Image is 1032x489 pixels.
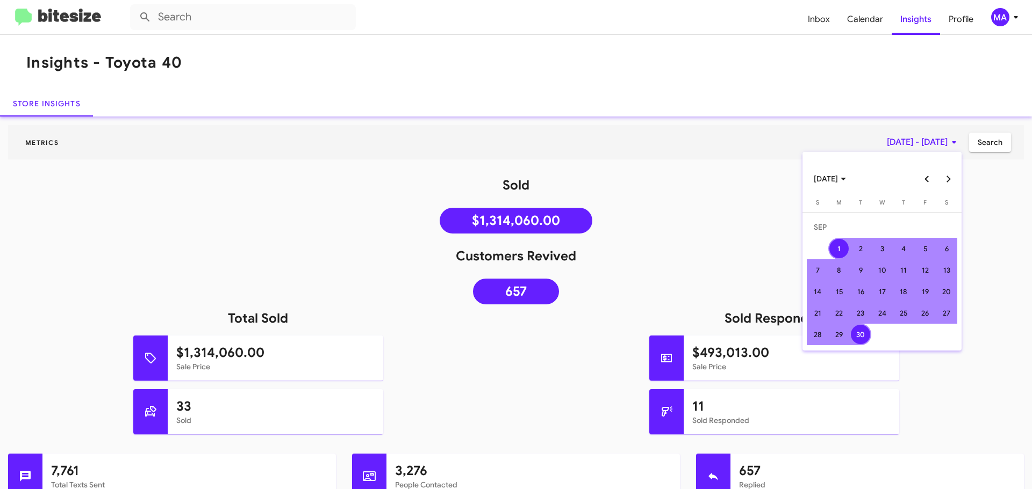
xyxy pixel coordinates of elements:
td: September 15, 2025 [828,281,850,302]
td: September 5, 2025 [914,238,936,259]
th: Wednesday [871,197,893,212]
div: 13 [937,260,956,280]
td: September 4, 2025 [893,238,914,259]
th: Tuesday [850,197,871,212]
td: September 8, 2025 [828,259,850,281]
td: September 17, 2025 [871,281,893,302]
td: September 2, 2025 [850,238,871,259]
td: September 16, 2025 [850,281,871,302]
div: 10 [872,260,892,280]
div: 22 [829,303,849,323]
td: September 24, 2025 [871,302,893,324]
td: September 1, 2025 [828,238,850,259]
td: SEP [807,216,957,238]
button: Choose month and year [805,168,855,189]
th: Thursday [893,197,914,212]
div: 29 [829,325,849,344]
td: September 6, 2025 [936,238,957,259]
th: Friday [914,197,936,212]
div: 6 [937,239,956,258]
div: 2 [851,239,870,258]
div: 16 [851,282,870,301]
div: 20 [937,282,956,301]
div: 24 [872,303,892,323]
div: 28 [808,325,827,344]
div: 21 [808,303,827,323]
td: September 22, 2025 [828,302,850,324]
div: 1 [829,239,849,258]
td: September 20, 2025 [936,281,957,302]
td: September 7, 2025 [807,259,828,281]
td: September 28, 2025 [807,324,828,345]
div: 15 [829,282,849,301]
td: September 27, 2025 [936,302,957,324]
div: 4 [894,239,913,258]
th: Sunday [807,197,828,212]
td: September 26, 2025 [914,302,936,324]
div: 18 [894,282,913,301]
div: 26 [915,303,935,323]
div: 14 [808,282,827,301]
div: 17 [872,282,892,301]
span: [DATE] [814,169,846,188]
div: 30 [851,325,870,344]
div: 11 [894,260,913,280]
div: 25 [894,303,913,323]
td: September 29, 2025 [828,324,850,345]
td: September 11, 2025 [893,259,914,281]
div: 23 [851,303,870,323]
td: September 23, 2025 [850,302,871,324]
td: September 18, 2025 [893,281,914,302]
button: Previous month [916,168,937,189]
td: September 3, 2025 [871,238,893,259]
td: September 19, 2025 [914,281,936,302]
button: Next month [937,168,959,189]
div: 27 [937,303,956,323]
td: September 9, 2025 [850,259,871,281]
div: 7 [808,260,827,280]
div: 19 [915,282,935,301]
td: September 13, 2025 [936,259,957,281]
td: September 12, 2025 [914,259,936,281]
div: 5 [915,239,935,258]
th: Monday [828,197,850,212]
td: September 21, 2025 [807,302,828,324]
div: 3 [872,239,892,258]
div: 8 [829,260,849,280]
td: September 30, 2025 [850,324,871,345]
div: 12 [915,260,935,280]
div: 9 [851,260,870,280]
td: September 14, 2025 [807,281,828,302]
th: Saturday [936,197,957,212]
td: September 25, 2025 [893,302,914,324]
td: September 10, 2025 [871,259,893,281]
